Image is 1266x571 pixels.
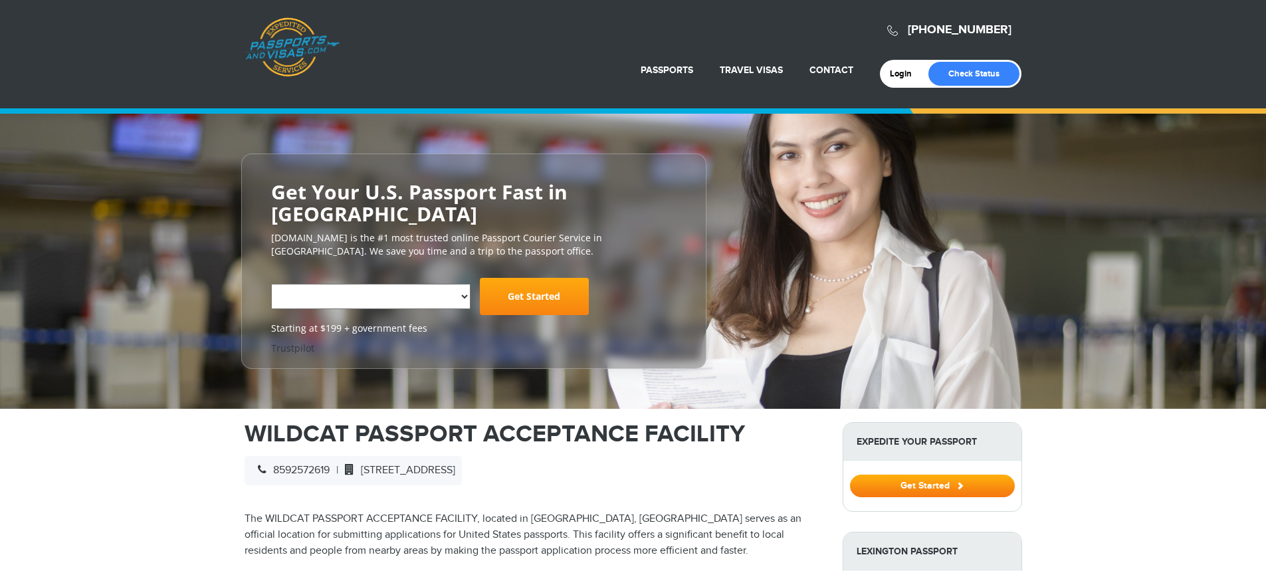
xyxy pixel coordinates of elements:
a: Contact [809,64,853,76]
span: 8592572619 [251,464,330,477]
h2: Get Your U.S. Passport Fast in [GEOGRAPHIC_DATA] [271,181,677,225]
strong: Lexington Passport [843,532,1021,570]
span: Starting at $199 + government fees [271,322,677,335]
strong: Expedite Your Passport [843,423,1021,461]
h1: WILDCAT PASSPORT ACCEPTANCE FACILITY [245,422,823,446]
a: [PHONE_NUMBER] [908,23,1011,37]
button: Get Started [850,475,1015,497]
a: Travel Visas [720,64,783,76]
div: | [245,456,462,485]
a: Passports & [DOMAIN_NAME] [245,17,340,77]
p: [DOMAIN_NAME] is the #1 most trusted online Passport Courier Service in [GEOGRAPHIC_DATA]. We sav... [271,231,677,258]
a: Trustpilot [271,342,314,354]
span: [STREET_ADDRESS] [338,464,455,477]
a: Get Started [850,480,1015,491]
a: Get Started [480,278,589,315]
a: Login [890,68,921,79]
a: Passports [641,64,693,76]
p: The WILDCAT PASSPORT ACCEPTANCE FACILITY, located in [GEOGRAPHIC_DATA], [GEOGRAPHIC_DATA] serves ... [245,511,823,559]
a: Check Status [928,62,1019,86]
